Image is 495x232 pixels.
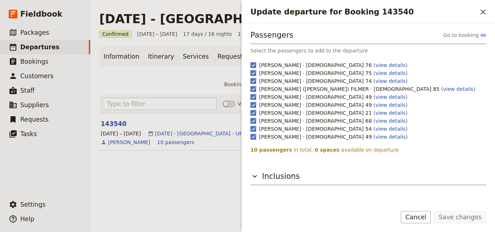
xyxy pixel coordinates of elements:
[20,130,37,138] span: Tasks
[259,125,408,132] span: [PERSON_NAME] · [DEMOGRAPHIC_DATA] 54
[259,62,408,69] span: [PERSON_NAME] · [DEMOGRAPHIC_DATA] 76
[20,201,46,208] span: Settings
[99,46,143,67] a: Information
[238,100,276,107] span: View cancelled
[20,43,59,51] span: Departures
[155,130,257,137] a: [DATE] - [GEOGRAPHIC_DATA] - UPENDO
[250,30,294,41] h3: Passengers
[250,147,292,153] span: 10 passengers
[259,69,408,77] span: [PERSON_NAME] · [DEMOGRAPHIC_DATA] 75
[434,211,486,223] button: Save changes
[259,93,408,101] span: [PERSON_NAME] · [DEMOGRAPHIC_DATA] 49
[259,109,408,117] span: [PERSON_NAME] · [DEMOGRAPHIC_DATA] 21
[20,72,53,80] span: Customers
[374,110,408,116] a: (view details)
[259,85,475,93] span: [PERSON_NAME] ([PERSON_NAME]) FILMER · [DEMOGRAPHIC_DATA] 85
[259,77,408,85] span: [PERSON_NAME] · [DEMOGRAPHIC_DATA] 74
[20,9,62,20] span: Fieldbook
[259,133,408,140] span: [PERSON_NAME] · [DEMOGRAPHIC_DATA] 49
[374,134,408,140] a: (view details)
[443,31,486,39] a: Go to booking
[250,171,486,185] button: Inclusions
[137,30,178,38] span: [DATE] – [DATE]
[157,139,194,146] a: View the passengers for this booking
[20,29,49,36] span: Packages
[20,87,35,94] span: Staff
[250,47,486,54] p: Select the passengers to add to the departure
[20,58,48,65] span: Bookings
[250,146,486,153] p: in total , available on departure
[315,147,340,153] span: 0 spaces
[374,94,408,100] a: (view details)
[20,101,49,109] span: Suppliers
[108,139,150,146] a: [PERSON_NAME]
[143,46,178,67] a: Itinerary
[102,98,217,110] input: Type to filter
[213,46,250,67] a: Requests
[262,171,300,182] h3: Inclusions
[374,118,408,124] a: (view details)
[224,81,261,88] span: Bookings open
[183,30,232,38] span: 17 days / 16 nights
[101,130,141,137] span: [DATE] – [DATE]
[101,119,126,128] button: Edit this booking
[99,30,132,38] span: Confirmed
[20,116,49,123] span: Requests
[179,46,213,67] a: Services
[374,70,408,76] a: (view details)
[374,78,408,84] a: (view details)
[238,30,273,38] span: 10/10 booked
[250,7,477,17] h2: Update departure for Booking 143540
[374,102,408,108] a: (view details)
[477,6,489,18] button: Close drawer
[20,215,34,223] span: Help
[401,211,431,223] button: Cancel
[259,101,408,109] span: [PERSON_NAME] · [DEMOGRAPHIC_DATA] 49
[259,117,408,125] span: [PERSON_NAME] · [DEMOGRAPHIC_DATA] 68
[441,86,475,92] a: (view details)
[99,12,377,26] h1: [DATE] - [GEOGRAPHIC_DATA] - UPENDO
[374,62,408,68] a: (view details)
[374,126,408,132] a: (view details)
